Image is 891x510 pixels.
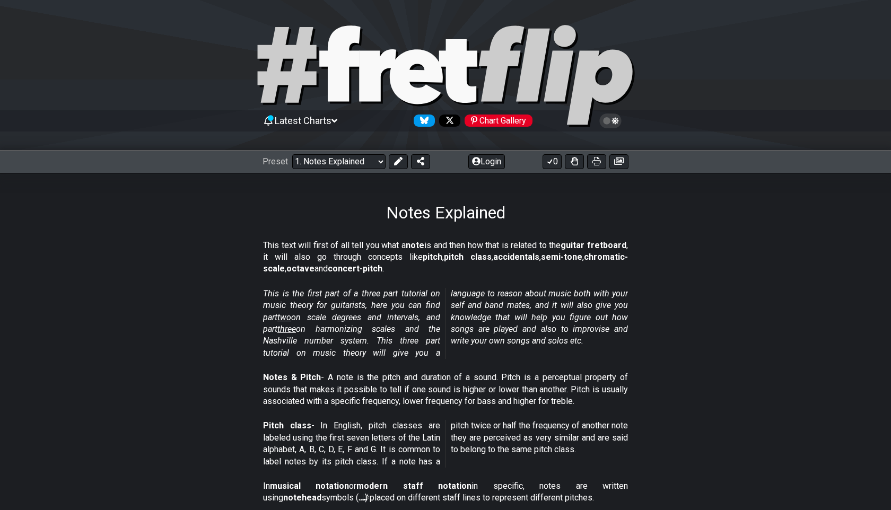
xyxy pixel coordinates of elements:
[565,154,584,169] button: Toggle Dexterity for all fretkits
[270,481,349,491] strong: musical notation
[543,154,562,169] button: 0
[411,154,430,169] button: Share Preset
[263,288,628,358] em: This is the first part of a three part tutorial on music theory for guitarists, here you can find...
[356,481,471,491] strong: modern staff notation
[263,420,311,430] strong: Pitch class
[386,203,505,223] h1: Notes Explained
[605,116,617,126] span: Toggle light / dark theme
[609,154,628,169] button: Create image
[465,115,532,127] div: Chart Gallery
[328,263,382,274] strong: concert-pitch
[283,493,321,503] strong: notehead
[277,312,291,322] span: two
[389,154,408,169] button: Edit Preset
[263,156,288,166] span: Preset
[263,240,628,275] p: This text will first of all tell you what a is and then how that is related to the , it will also...
[587,154,606,169] button: Print
[263,480,628,504] p: In or in specific, notes are written using symbols (𝅝 𝅗𝅥 𝅘𝅥 𝅘𝅥𝅮) placed on different staff lines to r...
[561,240,626,250] strong: guitar fretboard
[541,252,582,262] strong: semi-tone
[493,252,539,262] strong: accidentals
[277,324,296,334] span: three
[409,115,435,127] a: Follow #fretflip at Bluesky
[460,115,532,127] a: #fretflip at Pinterest
[406,240,424,250] strong: note
[423,252,442,262] strong: pitch
[275,115,331,126] span: Latest Charts
[435,115,460,127] a: Follow #fretflip at X
[263,372,628,407] p: - A note is the pitch and duration of a sound. Pitch is a perceptual property of sounds that make...
[263,372,321,382] strong: Notes & Pitch
[263,420,628,468] p: - In English, pitch classes are labeled using the first seven letters of the Latin alphabet, A, B...
[286,263,315,274] strong: octave
[292,154,386,169] select: Preset
[468,154,505,169] button: Login
[444,252,492,262] strong: pitch class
